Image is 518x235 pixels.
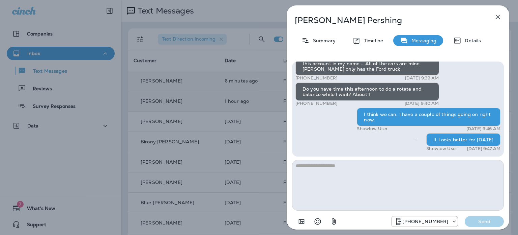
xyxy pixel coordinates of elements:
[426,133,500,146] div: It Looks better for [DATE]
[357,126,387,132] p: Showlow User
[402,219,448,224] p: [PHONE_NUMBER]
[413,136,416,142] span: Sent
[408,38,436,43] p: Messaging
[361,38,383,43] p: Timeline
[467,146,500,151] p: [DATE] 9:47 AM
[357,108,500,126] div: I think we can. I have a couple of things going on right now.
[295,101,338,106] p: [PHONE_NUMBER]
[426,146,457,151] p: Showlow User
[295,83,439,101] div: Do you have time this afternoon to do a rotate and balance while I wait? About 1
[295,75,338,81] p: [PHONE_NUMBER]
[466,126,500,132] p: [DATE] 9:46 AM
[461,38,481,43] p: Details
[295,52,439,75] div: I am .. This is [PERSON_NAME]... Could you please put this account in my name .. All of the cars ...
[295,215,308,228] button: Add in a premade template
[295,16,479,25] p: [PERSON_NAME] Pershing
[311,215,324,228] button: Select an emoji
[405,75,439,81] p: [DATE] 9:39 AM
[310,38,336,43] p: Summary
[392,217,458,226] div: +1 (928) 232-1970
[405,101,439,106] p: [DATE] 9:40 AM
